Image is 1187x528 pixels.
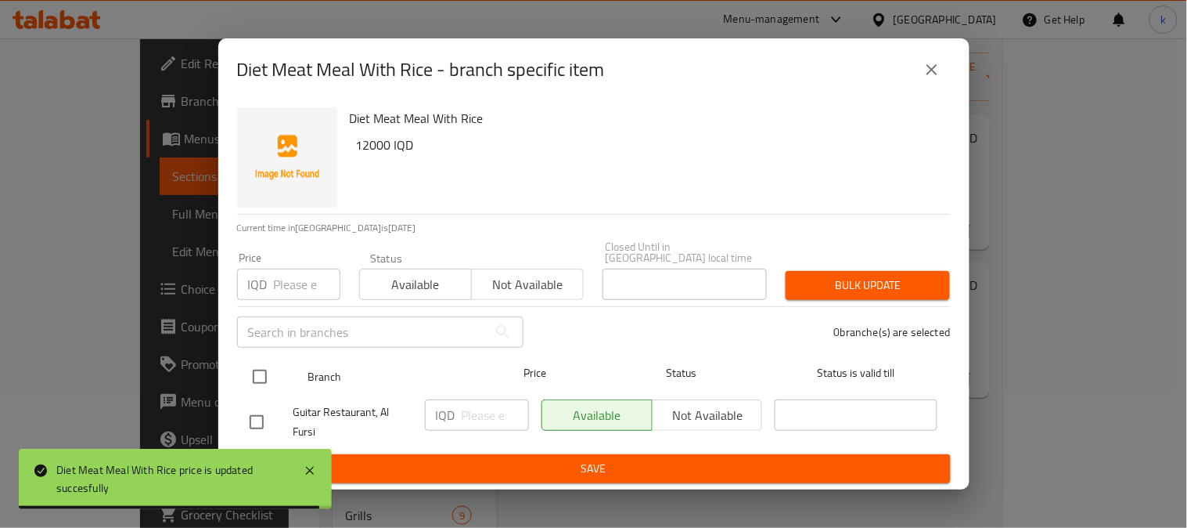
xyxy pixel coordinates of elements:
[250,459,938,479] span: Save
[483,363,587,383] span: Price
[798,276,937,295] span: Bulk update
[56,461,288,497] div: Diet Meat Meal With Rice price is updated succesfully
[237,107,337,208] img: Diet Meat Meal With Rice
[913,51,951,89] button: close
[248,275,268,294] p: IQD
[366,273,466,296] span: Available
[436,406,455,425] p: IQD
[293,403,412,442] span: Guitar Restaurant, Al Fursi
[834,324,951,340] p: 0 branche(s) are selected
[237,316,487,348] input: Search in branches
[308,367,470,387] span: Branch
[237,454,951,483] button: Save
[775,363,937,383] span: Status is valid till
[599,363,762,383] span: Status
[359,269,472,300] button: Available
[786,271,950,300] button: Bulk update
[274,269,340,300] input: Please enter price
[462,400,529,431] input: Please enter price
[478,273,577,296] span: Not available
[237,57,605,82] h2: Diet Meat Meal With Rice - branch specific item
[237,221,951,235] p: Current time in [GEOGRAPHIC_DATA] is [DATE]
[356,134,938,156] h6: 12000 IQD
[471,269,584,300] button: Not available
[350,107,938,129] h6: Diet Meat Meal With Rice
